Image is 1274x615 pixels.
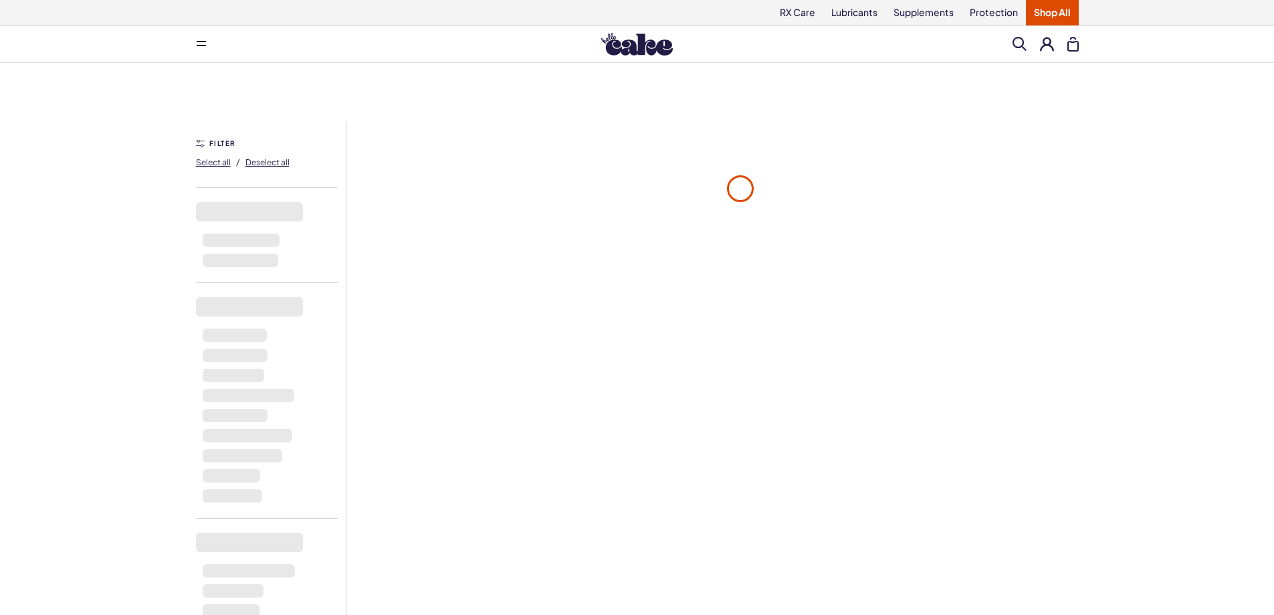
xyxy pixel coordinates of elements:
[196,157,231,167] span: Select all
[236,156,240,168] span: /
[601,33,673,56] img: Hello Cake
[245,157,290,167] span: Deselect all
[196,151,231,173] button: Select all
[245,151,290,173] button: Deselect all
